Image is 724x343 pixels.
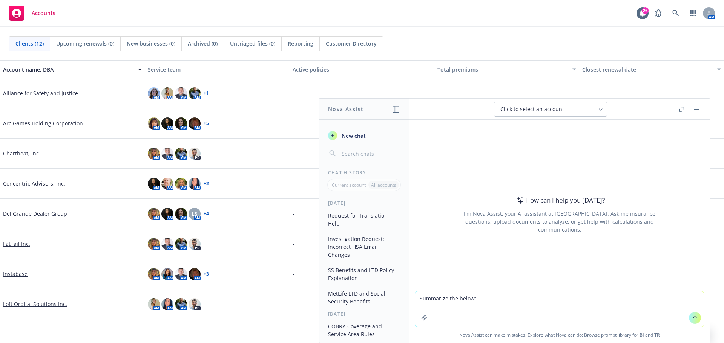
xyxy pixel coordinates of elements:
img: photo [148,298,160,310]
img: photo [161,117,173,130]
span: Upcoming renewals (0) [56,40,114,47]
img: photo [175,117,187,130]
a: + 2 [204,181,209,186]
button: COBRA Coverage and Service Area Rules [325,320,403,340]
button: Click to select an account [494,102,607,117]
span: Nova Assist can make mistakes. Explore what Nova can do: Browse prompt library for and [412,327,707,343]
span: Click to select an account [500,105,564,113]
span: Customer Directory [326,40,377,47]
img: photo [189,178,201,190]
span: Clients (12) [15,40,44,47]
span: - [293,89,295,97]
a: Report a Bug [651,6,666,21]
img: photo [148,268,160,280]
img: photo [175,178,187,190]
span: Reporting [288,40,313,47]
button: SS Benefits and LTD Policy Explanation [325,264,403,284]
button: MetLife LTD and Social Security Benefits [325,287,403,308]
span: - [437,89,439,97]
button: Active policies [290,60,434,78]
a: + 1 [204,91,209,96]
a: Concentric Advisors, Inc. [3,180,65,188]
a: + 4 [204,212,209,216]
button: Service team [145,60,290,78]
button: Closest renewal date [579,60,724,78]
div: Closest renewal date [582,66,713,73]
div: 26 [642,7,649,14]
img: photo [148,148,160,160]
img: photo [161,148,173,160]
span: Archived (0) [188,40,218,47]
img: photo [189,117,201,130]
a: Del Grande Dealer Group [3,210,67,218]
div: How can I help you [DATE]? [515,195,605,205]
a: + 3 [204,272,209,276]
p: All accounts [371,182,396,188]
span: - [582,89,584,97]
span: - [293,300,295,308]
div: Service team [148,66,287,73]
span: New chat [340,132,366,140]
a: Switch app [686,6,701,21]
span: Untriaged files (0) [230,40,275,47]
textarea: Summarize the below: [415,291,704,327]
img: photo [161,298,173,310]
img: photo [175,238,187,250]
img: photo [175,87,187,99]
div: Account name, DBA [3,66,133,73]
a: BI [640,332,644,338]
img: photo [175,208,187,220]
img: photo [161,208,173,220]
span: - [293,270,295,278]
img: photo [148,117,160,130]
img: photo [175,148,187,160]
button: Request for Translation Help [325,209,403,230]
span: - [293,180,295,188]
img: photo [161,87,173,99]
span: - [293,240,295,248]
img: photo [189,298,201,310]
img: photo [175,298,187,310]
img: photo [189,268,201,280]
img: photo [161,178,173,190]
span: - [293,210,295,218]
img: photo [148,208,160,220]
span: LS [192,210,198,218]
img: photo [148,238,160,250]
img: photo [189,148,201,160]
button: Investigation Request: Incorrect HSA Email Changes [325,233,403,261]
img: photo [189,238,201,250]
a: Loft Orbital Solutions Inc. [3,300,67,308]
a: Accounts [6,3,58,24]
img: photo [161,238,173,250]
img: photo [161,268,173,280]
a: Alliance for Safety and Justice [3,89,78,97]
div: Chat History [319,169,409,176]
a: TR [654,332,660,338]
button: Total premiums [434,60,579,78]
a: Instabase [3,270,28,278]
div: [DATE] [319,311,409,317]
a: Search [668,6,683,21]
a: Arc Games Holding Corporation [3,119,83,127]
span: - [293,149,295,157]
a: + 5 [204,121,209,126]
a: FatTail Inc. [3,240,30,248]
img: photo [175,268,187,280]
div: Active policies [293,66,431,73]
div: I'm Nova Assist, your AI assistant at [GEOGRAPHIC_DATA]. Ask me insurance questions, upload docum... [454,210,666,233]
span: - [293,119,295,127]
button: New chat [325,129,403,142]
h1: Nova Assist [328,105,364,113]
img: photo [148,87,160,99]
div: [DATE] [319,200,409,206]
span: Accounts [32,10,55,16]
a: Chartbeat, Inc. [3,149,40,157]
span: New businesses (0) [127,40,175,47]
p: Current account [332,182,366,188]
div: Total premiums [437,66,568,73]
img: photo [189,87,201,99]
img: photo [148,178,160,190]
input: Search chats [340,148,400,159]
